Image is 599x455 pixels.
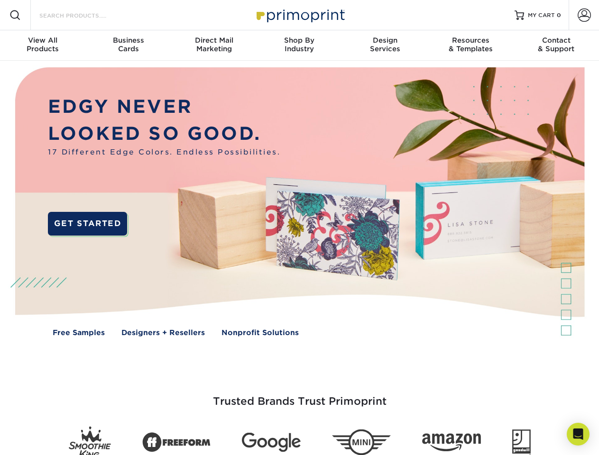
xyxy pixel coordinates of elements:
img: Google [242,433,301,452]
div: & Support [514,36,599,53]
a: Contact& Support [514,30,599,61]
div: Cards [85,36,171,53]
p: EDGY NEVER [48,93,280,120]
span: Shop By [257,36,342,45]
a: Nonprofit Solutions [221,328,299,338]
h3: Trusted Brands Trust Primoprint [22,373,577,419]
a: Direct MailMarketing [171,30,257,61]
a: Designers + Resellers [121,328,205,338]
img: Amazon [422,434,481,452]
div: Marketing [171,36,257,53]
a: GET STARTED [48,212,127,236]
a: BusinessCards [85,30,171,61]
img: Goodwill [512,429,531,455]
span: 17 Different Edge Colors. Endless Possibilities. [48,147,280,158]
span: 0 [557,12,561,18]
span: Design [342,36,428,45]
div: Services [342,36,428,53]
div: Industry [257,36,342,53]
span: MY CART [528,11,555,19]
div: & Templates [428,36,513,53]
div: Open Intercom Messenger [567,423,590,446]
input: SEARCH PRODUCTS..... [38,9,131,21]
a: Resources& Templates [428,30,513,61]
span: Resources [428,36,513,45]
p: LOOKED SO GOOD. [48,120,280,147]
span: Direct Mail [171,36,257,45]
a: Free Samples [53,328,105,338]
a: Shop ByIndustry [257,30,342,61]
a: DesignServices [342,30,428,61]
span: Business [85,36,171,45]
span: Contact [514,36,599,45]
img: Primoprint [252,5,347,25]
